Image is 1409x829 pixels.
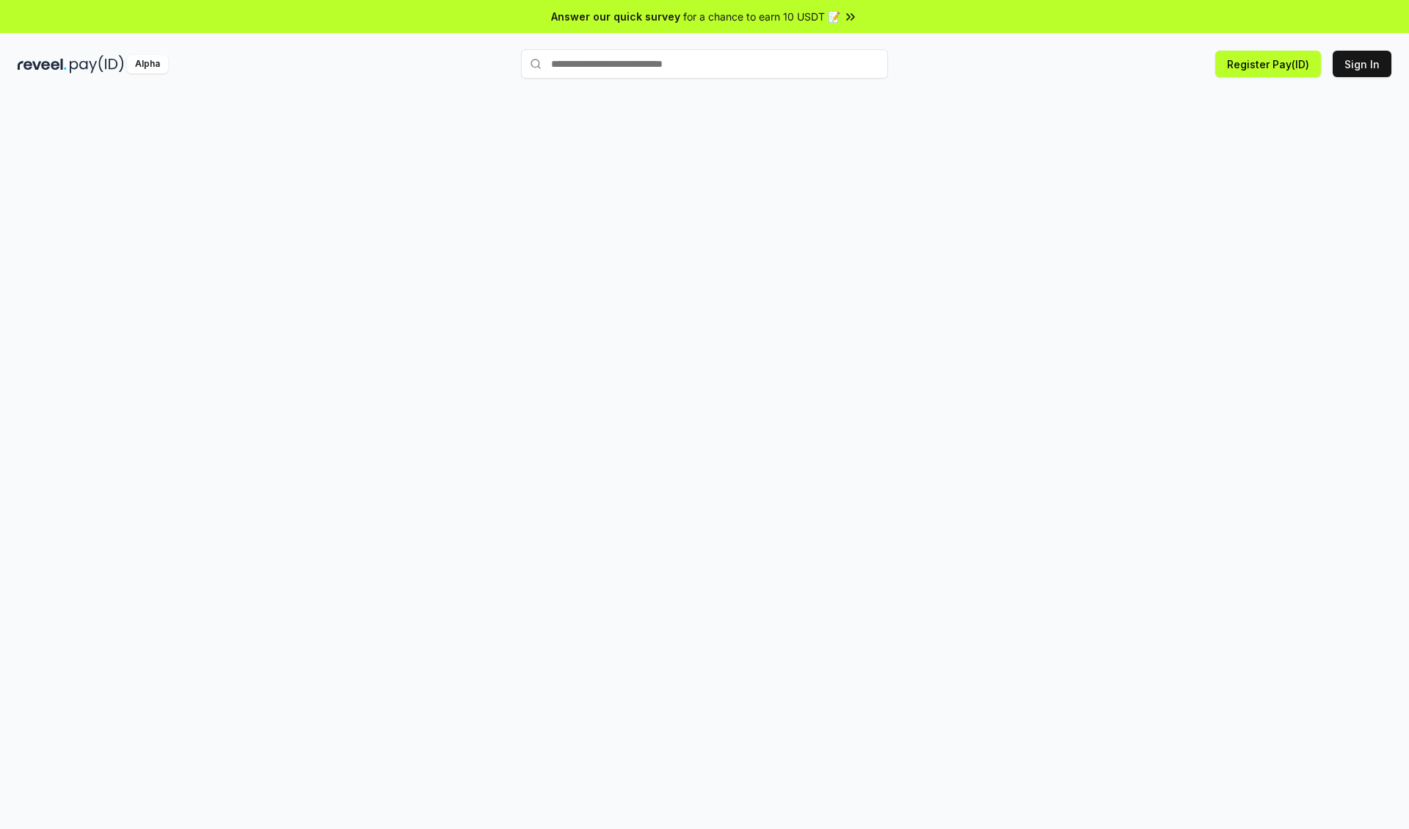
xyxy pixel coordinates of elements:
button: Sign In [1333,51,1391,77]
div: Alpha [127,55,168,73]
img: reveel_dark [18,55,67,73]
span: Answer our quick survey [551,9,680,24]
button: Register Pay(ID) [1215,51,1321,77]
span: for a chance to earn 10 USDT 📝 [683,9,840,24]
img: pay_id [70,55,124,73]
